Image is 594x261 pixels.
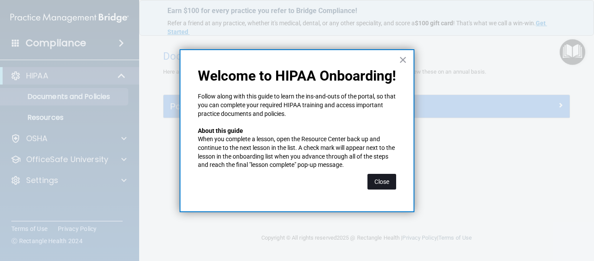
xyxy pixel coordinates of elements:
p: Follow along with this guide to learn the ins-and-outs of the portal, so that you can complete yo... [198,92,396,118]
button: Close [399,53,407,67]
p: Welcome to HIPAA Onboarding! [198,68,396,84]
p: When you complete a lesson, open the Resource Center back up and continue to the next lesson in t... [198,135,396,169]
button: Close [367,174,396,190]
strong: About this guide [198,127,243,134]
